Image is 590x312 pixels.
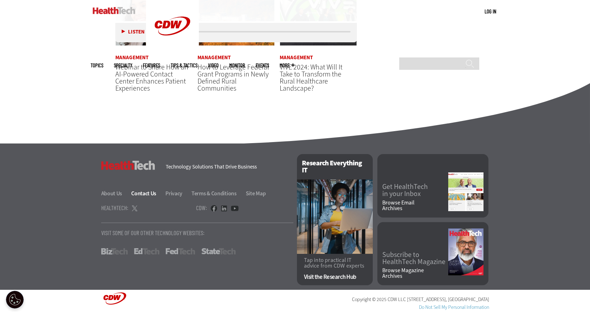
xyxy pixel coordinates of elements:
a: BizTech [101,248,128,255]
h2: Research Everything IT [297,154,373,179]
h4: Technology Solutions That Drive Business [166,164,288,170]
a: Log in [485,8,496,14]
h4: CDW: [196,205,207,211]
a: Webinar to Share How an AI-Powered Contact Center Enhances Patient Experiences [115,62,188,93]
img: newsletter screenshot [448,172,483,211]
a: Subscribe toHealthTech Magazine [382,251,448,265]
span: Copyright © 2025 [352,296,387,303]
a: Video [208,63,219,68]
span: , [446,296,447,303]
p: Tap into practical IT advice from CDW experts [304,257,366,269]
img: Fall 2025 Cover [448,228,483,275]
a: Terms & Conditions [191,190,245,197]
a: MonITor [229,63,245,68]
a: About Us [101,190,130,197]
h3: HealthTech [101,161,155,170]
a: CDW [146,47,199,54]
a: Tips & Tactics [171,63,197,68]
a: Features [143,63,160,68]
a: StateTech [201,248,236,255]
img: Home [93,7,135,14]
a: Browse MagazineArchives [382,268,448,279]
a: Do Not Sell My Personal Information [419,304,489,311]
div: User menu [485,8,496,15]
a: Site Map [246,190,266,197]
a: FedTech [166,248,195,255]
a: Events [256,63,269,68]
div: Cookie Settings [6,291,24,308]
span: Specialty [114,63,132,68]
a: ViVE 2024: What Will It Take to Transform the Rural Healthcare Landscape? [280,62,342,93]
span: [GEOGRAPHIC_DATA] [448,296,489,303]
a: Get HealthTechin your Inbox [382,183,448,197]
a: Privacy [165,190,190,197]
a: Visit the Research Hub [304,274,366,280]
a: Contact Us [131,190,164,197]
h4: HealthTech: [101,205,128,211]
button: Open Preferences [6,291,24,308]
span: More [280,63,294,68]
span: Topics [91,63,103,68]
a: How to Leverage Federal Grant Programs in Newly Defined Rural Communities [197,62,269,93]
span: CDW LLC [STREET_ADDRESS] [388,296,446,303]
a: Browse EmailArchives [382,200,448,211]
p: Visit Some Of Our Other Technology Websites: [101,230,293,236]
a: EdTech [134,248,159,255]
